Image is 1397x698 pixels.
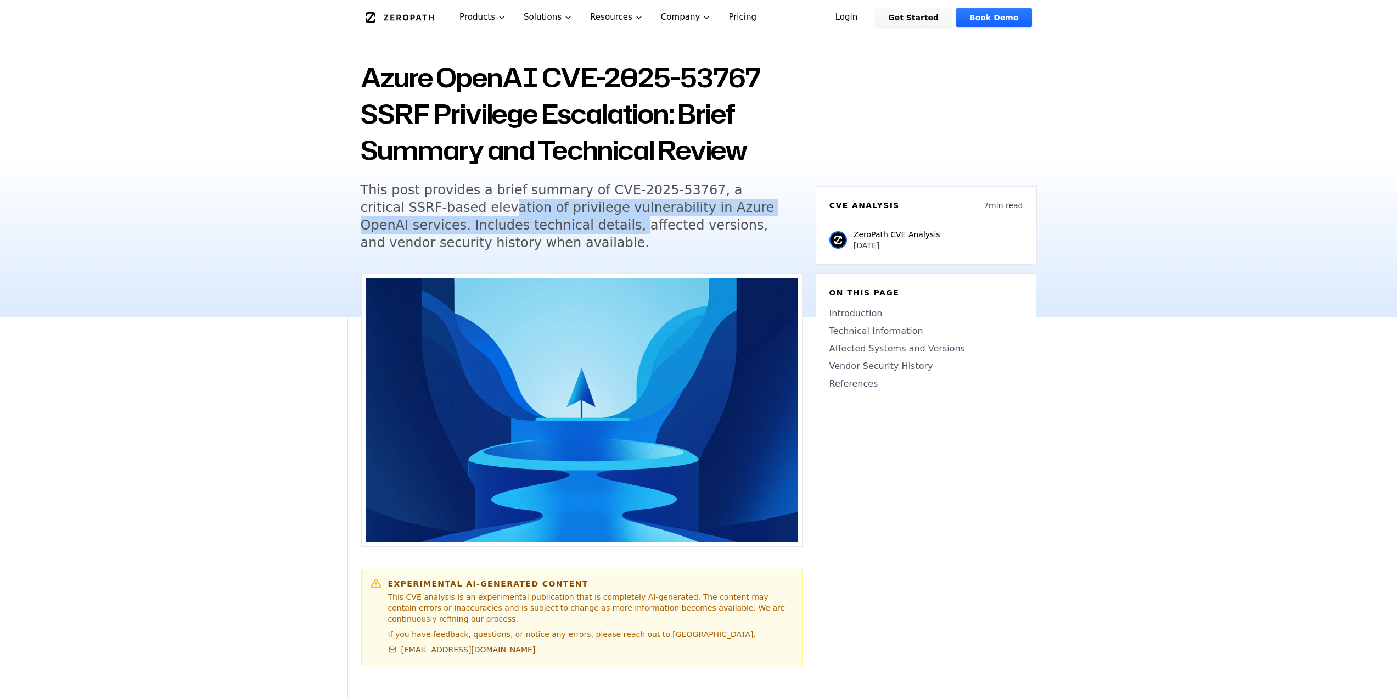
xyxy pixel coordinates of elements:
h6: On this page [829,287,1023,298]
h1: Azure OpenAI CVE-2025-53767 SSRF Privilege Escalation: Brief Summary and Technical Review [361,59,803,168]
a: Introduction [829,307,1023,320]
a: Affected Systems and Versions [829,342,1023,355]
p: This CVE analysis is an experimental publication that is completely AI-generated. The content may... [388,591,793,624]
p: 7 min read [984,200,1023,211]
p: ZeroPath CVE Analysis [854,229,940,240]
a: Book Demo [956,8,1031,27]
a: Technical Information [829,325,1023,338]
a: Get Started [875,8,952,27]
a: Vendor Security History [829,360,1023,373]
h5: This post provides a brief summary of CVE-2025-53767, a critical SSRF-based elevation of privileg... [361,181,782,252]
a: References [829,377,1023,390]
img: Azure OpenAI CVE-2025-53767 SSRF Privilege Escalation: Brief Summary and Technical Review [366,278,798,542]
a: Login [822,8,871,27]
p: If you have feedback, questions, or notice any errors, please reach out to [GEOGRAPHIC_DATA]. [388,629,793,640]
img: ZeroPath CVE Analysis [829,231,847,249]
a: [EMAIL_ADDRESS][DOMAIN_NAME] [388,644,536,655]
h6: CVE Analysis [829,200,900,211]
p: [DATE] [854,240,940,251]
h6: Experimental AI-Generated Content [388,578,793,589]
